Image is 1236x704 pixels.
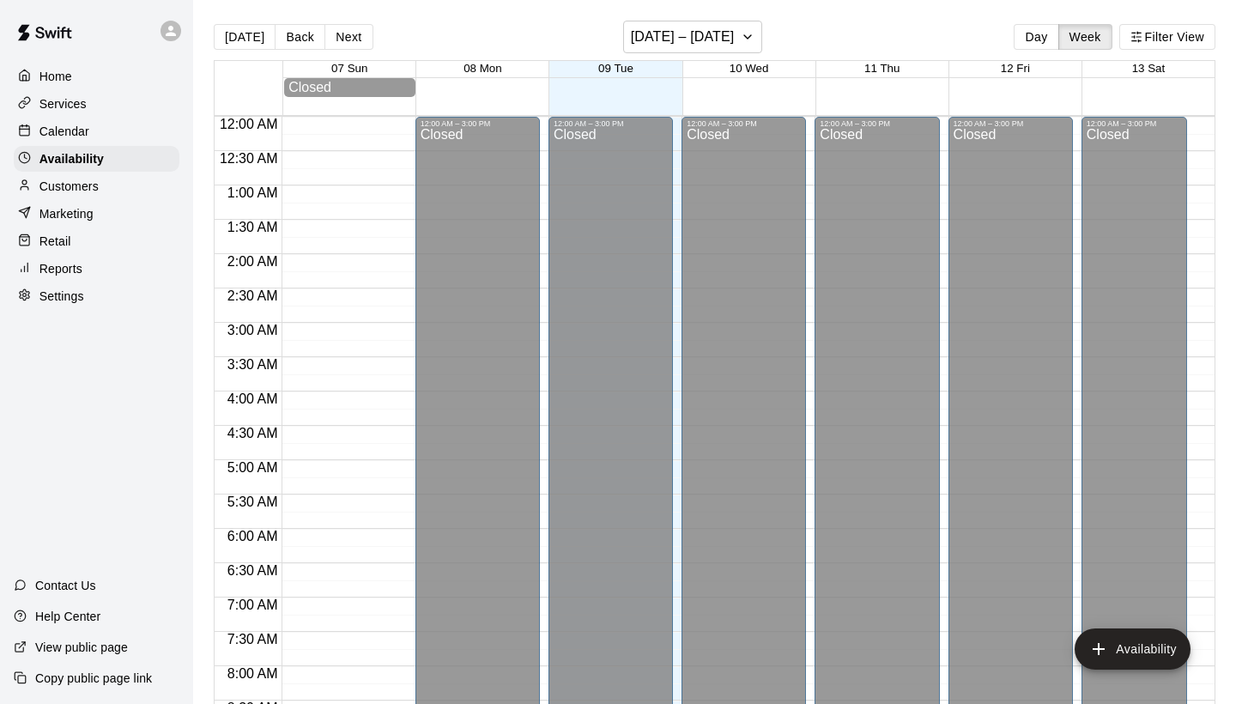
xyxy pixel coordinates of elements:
button: 08 Mon [463,62,501,75]
button: 10 Wed [730,62,769,75]
span: 5:30 AM [223,495,282,509]
div: 12:00 AM – 3:00 PM [954,119,1068,128]
button: 11 Thu [864,62,900,75]
p: Calendar [39,123,89,140]
p: View public page [35,639,128,656]
p: Help Center [35,608,100,625]
h6: [DATE] – [DATE] [631,25,735,49]
span: 2:30 AM [223,288,282,303]
p: Marketing [39,205,94,222]
a: Marketing [14,201,179,227]
p: Home [39,68,72,85]
a: Retail [14,228,179,254]
button: Week [1058,24,1112,50]
span: 7:30 AM [223,632,282,646]
span: 6:00 AM [223,529,282,543]
button: 07 Sun [331,62,367,75]
span: 1:00 AM [223,185,282,200]
p: Contact Us [35,577,96,594]
span: 1:30 AM [223,220,282,234]
button: 09 Tue [598,62,633,75]
p: Customers [39,178,99,195]
button: Next [324,24,373,50]
div: 12:00 AM – 3:00 PM [687,119,801,128]
p: Availability [39,150,104,167]
span: 3:00 AM [223,323,282,337]
button: Filter View [1119,24,1215,50]
p: Retail [39,233,71,250]
a: Services [14,91,179,117]
a: Customers [14,173,179,199]
span: 3:30 AM [223,357,282,372]
a: Home [14,64,179,89]
span: 4:30 AM [223,426,282,440]
a: Reports [14,256,179,282]
span: 8:00 AM [223,666,282,681]
div: Closed [288,80,411,95]
div: 12:00 AM – 3:00 PM [554,119,668,128]
span: 12:30 AM [215,151,282,166]
button: Day [1014,24,1058,50]
div: 12:00 AM – 3:00 PM [1087,119,1182,128]
button: Back [275,24,325,50]
div: 12:00 AM – 3:00 PM [421,119,535,128]
button: 12 Fri [1001,62,1030,75]
div: 12:00 AM – 3:00 PM [820,119,934,128]
p: Services [39,95,87,112]
span: 6:30 AM [223,563,282,578]
span: 5:00 AM [223,460,282,475]
a: Settings [14,283,179,309]
button: [DATE] [214,24,276,50]
span: 2:00 AM [223,254,282,269]
p: Settings [39,288,84,305]
span: 4:00 AM [223,391,282,406]
p: Reports [39,260,82,277]
a: Availability [14,146,179,172]
p: Copy public page link [35,670,152,687]
button: 13 Sat [1132,62,1166,75]
span: 7:00 AM [223,598,282,612]
span: 12:00 AM [215,117,282,131]
a: Calendar [14,118,179,144]
button: add [1075,628,1191,670]
button: [DATE] – [DATE] [623,21,763,53]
